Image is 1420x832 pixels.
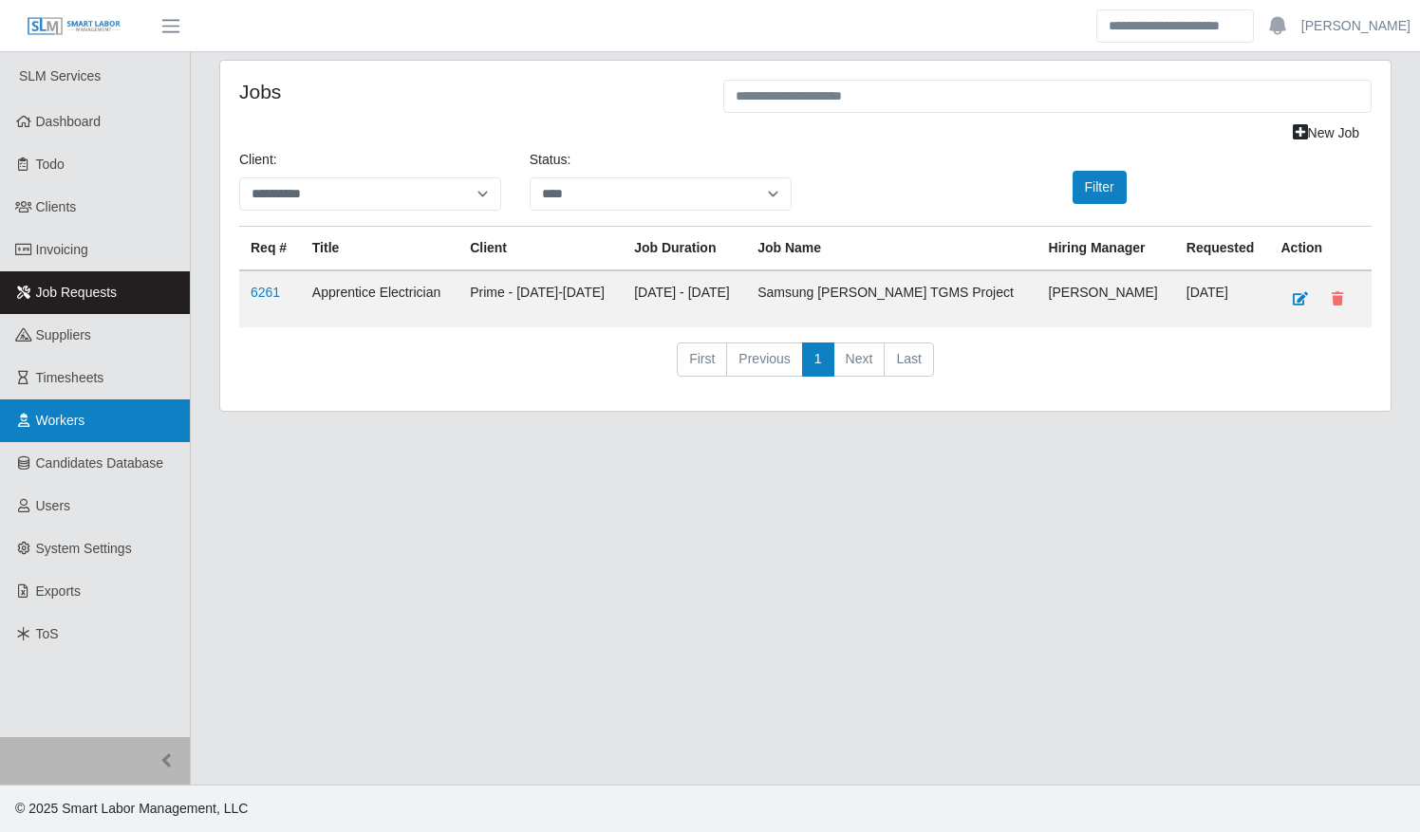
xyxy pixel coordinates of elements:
[36,327,91,342] span: Suppliers
[746,270,1037,327] td: Samsung [PERSON_NAME] TGMS Project
[36,541,132,556] span: System Settings
[530,150,571,170] label: Status:
[36,285,118,300] span: Job Requests
[36,199,77,214] span: Clients
[301,270,458,327] td: Apprentice Electrician
[36,370,104,385] span: Timesheets
[458,227,623,271] th: Client
[458,270,623,327] td: Prime - [DATE]-[DATE]
[239,342,1372,392] nav: pagination
[1037,270,1175,327] td: [PERSON_NAME]
[36,413,85,428] span: Workers
[239,150,277,170] label: Client:
[1269,227,1372,271] th: Action
[1073,171,1127,204] button: Filter
[301,227,458,271] th: Title
[1301,16,1411,36] a: [PERSON_NAME]
[1037,227,1175,271] th: Hiring Manager
[239,227,301,271] th: Req #
[36,455,164,471] span: Candidates Database
[19,68,101,83] span: SLM Services
[36,583,81,599] span: Exports
[251,285,280,300] a: 6261
[239,80,695,103] h4: Jobs
[1280,117,1372,150] a: New Job
[27,16,121,37] img: SLM Logo
[36,242,88,257] span: Invoicing
[623,227,746,271] th: Job Duration
[746,227,1037,271] th: Job Name
[36,626,59,641] span: ToS
[802,342,834,377] a: 1
[1175,227,1270,271] th: Requested
[15,801,248,816] span: © 2025 Smart Labor Management, LLC
[36,157,65,172] span: Todo
[1096,9,1254,43] input: Search
[36,498,71,513] span: Users
[1175,270,1270,327] td: [DATE]
[36,114,102,129] span: Dashboard
[623,270,746,327] td: [DATE] - [DATE]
